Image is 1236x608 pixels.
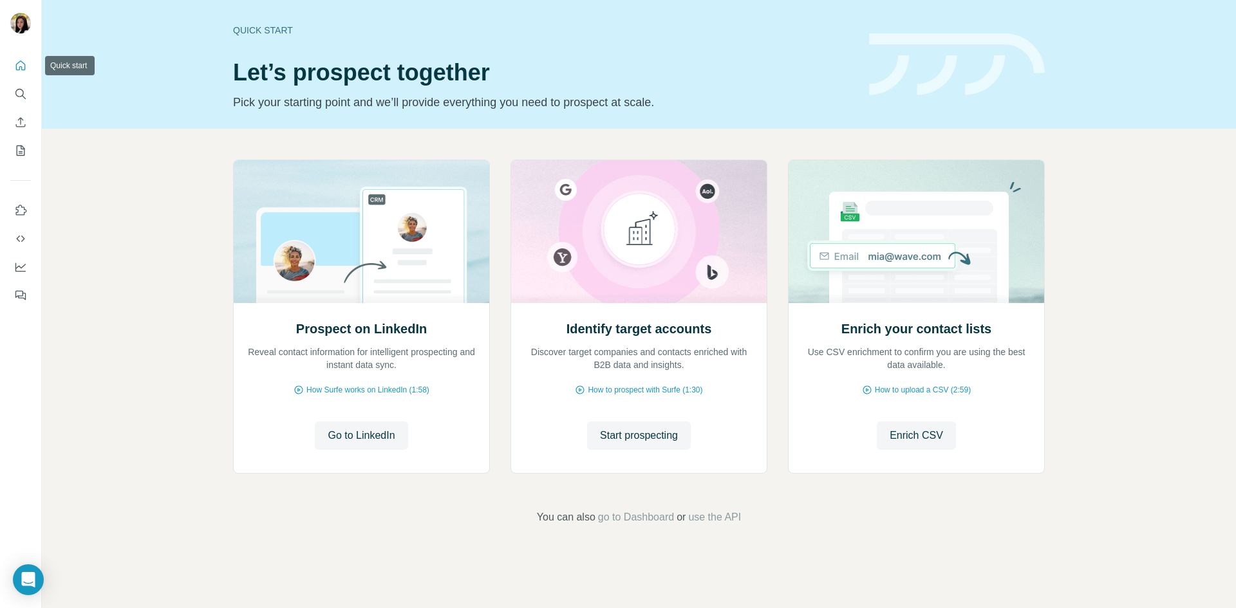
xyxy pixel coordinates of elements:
span: Enrich CSV [890,428,943,443]
p: Reveal contact information for intelligent prospecting and instant data sync. [247,345,476,371]
button: Dashboard [10,255,31,279]
button: go to Dashboard [598,510,674,525]
span: Go to LinkedIn [328,428,395,443]
img: Prospect on LinkedIn [233,160,490,303]
span: How to prospect with Surfe (1:30) [588,384,702,396]
button: Go to LinkedIn [315,421,407,450]
button: Enrich CSV [877,421,956,450]
button: Start prospecting [587,421,691,450]
button: use the API [688,510,741,525]
img: Avatar [10,13,31,33]
p: Pick your starting point and we’ll provide everything you need to prospect at scale. [233,93,854,111]
h2: Enrich your contact lists [841,320,991,338]
button: Use Surfe API [10,227,31,250]
span: How Surfe works on LinkedIn (1:58) [306,384,429,396]
h1: Let’s prospect together [233,60,854,86]
img: Enrich your contact lists [788,160,1045,303]
img: Identify target accounts [510,160,767,303]
img: banner [869,33,1045,96]
span: How to upload a CSV (2:59) [875,384,971,396]
h2: Prospect on LinkedIn [296,320,427,338]
div: Quick start [233,24,854,37]
button: Search [10,82,31,106]
span: or [677,510,686,525]
span: You can also [537,510,595,525]
div: Open Intercom Messenger [13,564,44,595]
button: Quick start [10,54,31,77]
button: Enrich CSV [10,111,31,134]
p: Use CSV enrichment to confirm you are using the best data available. [801,345,1031,371]
h2: Identify target accounts [566,320,712,338]
button: My lists [10,139,31,162]
button: Use Surfe on LinkedIn [10,199,31,222]
button: Feedback [10,284,31,307]
p: Discover target companies and contacts enriched with B2B data and insights. [524,345,754,371]
span: Start prospecting [600,428,678,443]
